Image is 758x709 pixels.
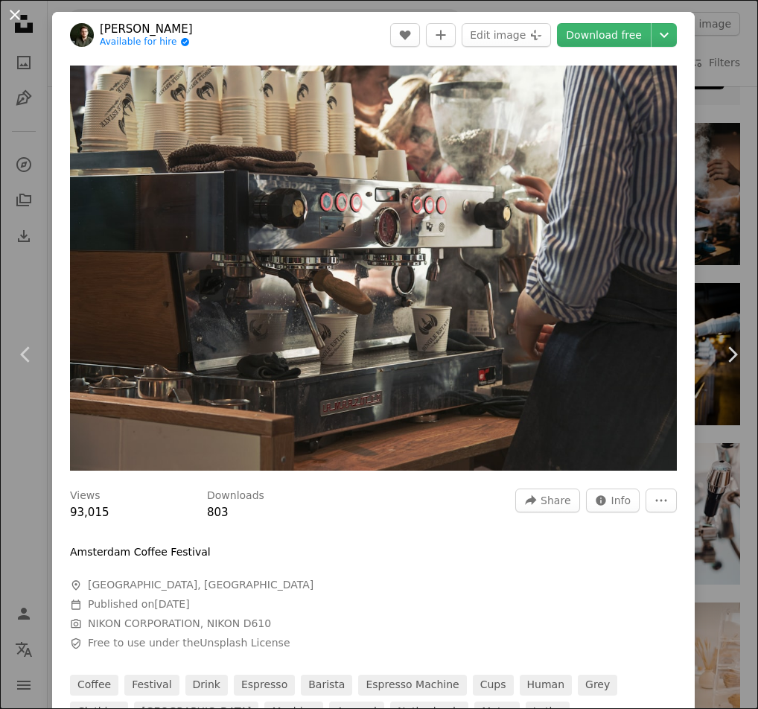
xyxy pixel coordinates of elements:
[70,23,94,47] img: Go to Ben Garratt's profile
[70,545,211,560] p: Amsterdam Coffee Festival
[100,22,193,36] a: [PERSON_NAME]
[358,675,466,696] a: espresso machine
[515,489,579,512] button: Share this image
[234,675,295,696] a: espresso
[557,23,651,47] a: Download free
[586,489,640,512] button: Stats about this image
[185,675,228,696] a: drink
[200,637,290,649] a: Unsplash License
[70,66,677,471] img: man in white and black stripe shirt pouring water on clear drinking glass
[88,598,190,610] span: Published on
[301,675,352,696] a: barista
[88,578,313,593] span: [GEOGRAPHIC_DATA], [GEOGRAPHIC_DATA]
[207,506,229,519] span: 803
[520,675,573,696] a: human
[462,23,551,47] button: Edit image
[124,675,179,696] a: festival
[578,675,617,696] a: grey
[154,598,189,610] time: April 24, 2017 at 1:29:14 PM PDT
[88,617,271,632] button: NIKON CORPORATION, NIKON D610
[473,675,514,696] a: cups
[706,283,758,426] a: Next
[611,489,631,512] span: Info
[207,489,264,503] h3: Downloads
[70,66,677,471] button: Zoom in on this image
[652,23,677,47] button: Choose download size
[70,489,101,503] h3: Views
[88,636,290,651] span: Free to use under the
[70,675,118,696] a: coffee
[541,489,570,512] span: Share
[646,489,677,512] button: More Actions
[100,36,193,48] a: Available for hire
[70,506,109,519] span: 93,015
[426,23,456,47] button: Add to Collection
[390,23,420,47] button: Like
